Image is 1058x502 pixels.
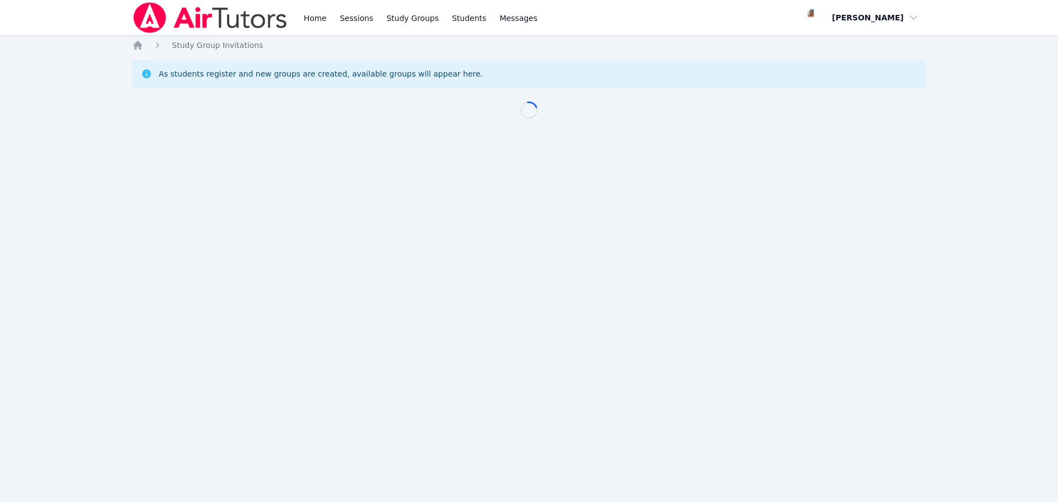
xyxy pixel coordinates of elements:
[159,68,483,79] div: As students register and new groups are created, available groups will appear here.
[132,40,926,51] nav: Breadcrumb
[172,41,263,50] span: Study Group Invitations
[500,13,538,24] span: Messages
[172,40,263,51] a: Study Group Invitations
[132,2,288,33] img: Air Tutors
